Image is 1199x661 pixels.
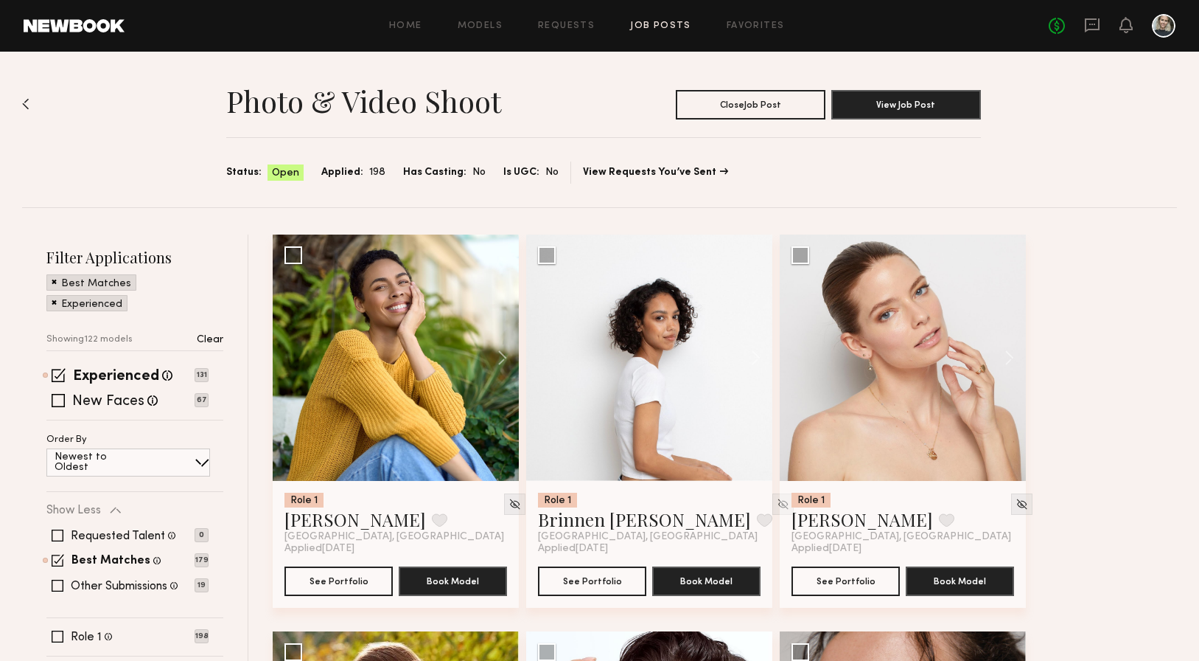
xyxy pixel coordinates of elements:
[46,335,133,345] p: Showing 122 models
[472,165,486,181] span: No
[791,543,1014,555] div: Applied [DATE]
[284,543,507,555] div: Applied [DATE]
[195,368,209,382] p: 131
[791,531,1011,543] span: [GEOGRAPHIC_DATA], [GEOGRAPHIC_DATA]
[195,393,209,407] p: 67
[284,508,426,531] a: [PERSON_NAME]
[538,493,577,508] div: Role 1
[727,21,785,31] a: Favorites
[195,578,209,592] p: 19
[61,279,131,289] p: Best Matches
[284,567,393,596] button: See Portfolio
[46,435,87,445] p: Order By
[538,567,646,596] button: See Portfolio
[389,21,422,31] a: Home
[503,165,539,181] span: Is UGC:
[71,581,167,592] label: Other Submissions
[676,90,825,120] button: CloseJob Post
[538,21,595,31] a: Requests
[195,528,209,542] p: 0
[369,165,385,181] span: 198
[399,567,507,596] button: Book Model
[538,543,761,555] div: Applied [DATE]
[272,166,299,181] span: Open
[508,498,521,511] img: Unhide Model
[284,493,324,508] div: Role 1
[72,395,144,409] label: New Faces
[906,567,1014,596] button: Book Model
[46,247,223,267] h2: Filter Applications
[791,567,900,596] button: See Portfolio
[538,531,758,543] span: [GEOGRAPHIC_DATA], [GEOGRAPHIC_DATA]
[545,165,559,181] span: No
[538,508,751,531] a: Brinnen [PERSON_NAME]
[1016,498,1028,511] img: Unhide Model
[22,98,29,110] img: Back to previous page
[652,574,761,586] a: Book Model
[195,629,209,643] p: 198
[195,553,209,567] p: 179
[630,21,691,31] a: Job Posts
[458,21,503,31] a: Models
[226,165,262,181] span: Status:
[321,165,363,181] span: Applied:
[652,567,761,596] button: Book Model
[403,165,466,181] span: Has Casting:
[777,498,789,511] img: Unhide Model
[791,493,831,508] div: Role 1
[906,574,1014,586] a: Book Model
[226,83,501,120] h1: Photo & Video Shoot
[399,574,507,586] a: Book Model
[791,508,933,531] a: [PERSON_NAME]
[61,300,122,310] p: Experienced
[73,370,159,384] label: Experienced
[55,452,142,473] p: Newest to Oldest
[46,505,101,516] p: Show Less
[197,335,223,345] p: Clear
[71,631,102,643] label: Role 1
[71,530,165,542] label: Requested Talent
[831,90,981,120] button: View Job Post
[583,167,728,178] a: View Requests You’ve Sent
[71,556,150,567] label: Best Matches
[284,531,504,543] span: [GEOGRAPHIC_DATA], [GEOGRAPHIC_DATA]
